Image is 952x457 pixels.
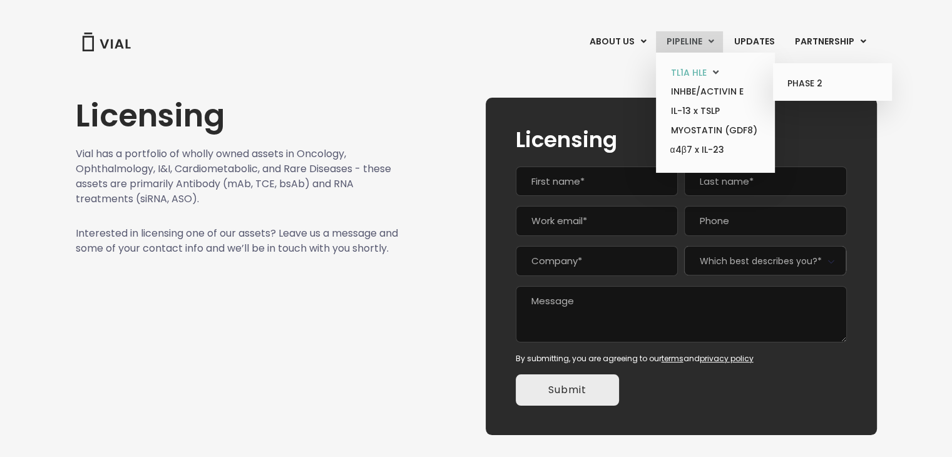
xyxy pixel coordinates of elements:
[76,98,399,134] h1: Licensing
[516,374,619,406] input: Submit
[516,128,847,151] h2: Licensing
[684,167,846,197] input: Last name*
[516,167,678,197] input: First name*
[516,353,847,364] div: By submitting, you are agreeing to our and
[76,226,399,256] p: Interested in licensing one of our assets? Leave us a message and some of your contact info and w...
[660,140,770,160] a: α4β7 x IL-23
[516,206,678,236] input: Work email*
[660,82,770,101] a: INHBE/ACTIVIN E
[724,31,784,53] a: UPDATES
[660,101,770,121] a: IL-13 x TSLP
[684,246,846,275] span: Which best describes you?*
[660,63,770,83] a: TL1A HLEMenu Toggle
[660,121,770,140] a: MYOSTATIN (GDF8)
[579,31,655,53] a: ABOUT USMenu Toggle
[662,353,683,364] a: terms
[516,246,678,276] input: Company*
[784,31,876,53] a: PARTNERSHIPMenu Toggle
[777,74,887,94] a: PHASE 2
[684,206,846,236] input: Phone
[81,33,131,51] img: Vial Logo
[76,146,399,207] p: Vial has a portfolio of wholly owned assets in Oncology, Ophthalmology, I&I, Cardiometabolic, and...
[700,353,754,364] a: privacy policy
[656,31,723,53] a: PIPELINEMenu Toggle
